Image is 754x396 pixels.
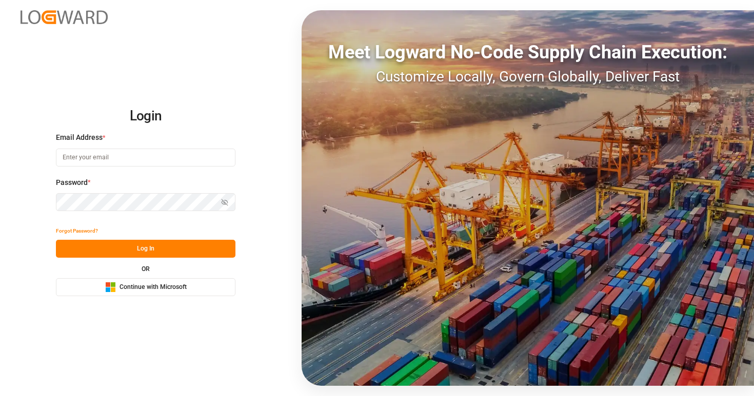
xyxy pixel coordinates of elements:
[56,149,235,166] input: Enter your email
[56,177,88,188] span: Password
[142,266,150,272] small: OR
[56,100,235,133] h2: Login
[56,240,235,258] button: Log In
[302,38,754,66] div: Meet Logward No-Code Supply Chain Execution:
[56,132,103,143] span: Email Address
[21,10,108,24] img: Logward_new_orange.png
[302,66,754,88] div: Customize Locally, Govern Globally, Deliver Fast
[56,278,235,296] button: Continue with Microsoft
[56,222,98,240] button: Forgot Password?
[120,283,187,292] span: Continue with Microsoft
